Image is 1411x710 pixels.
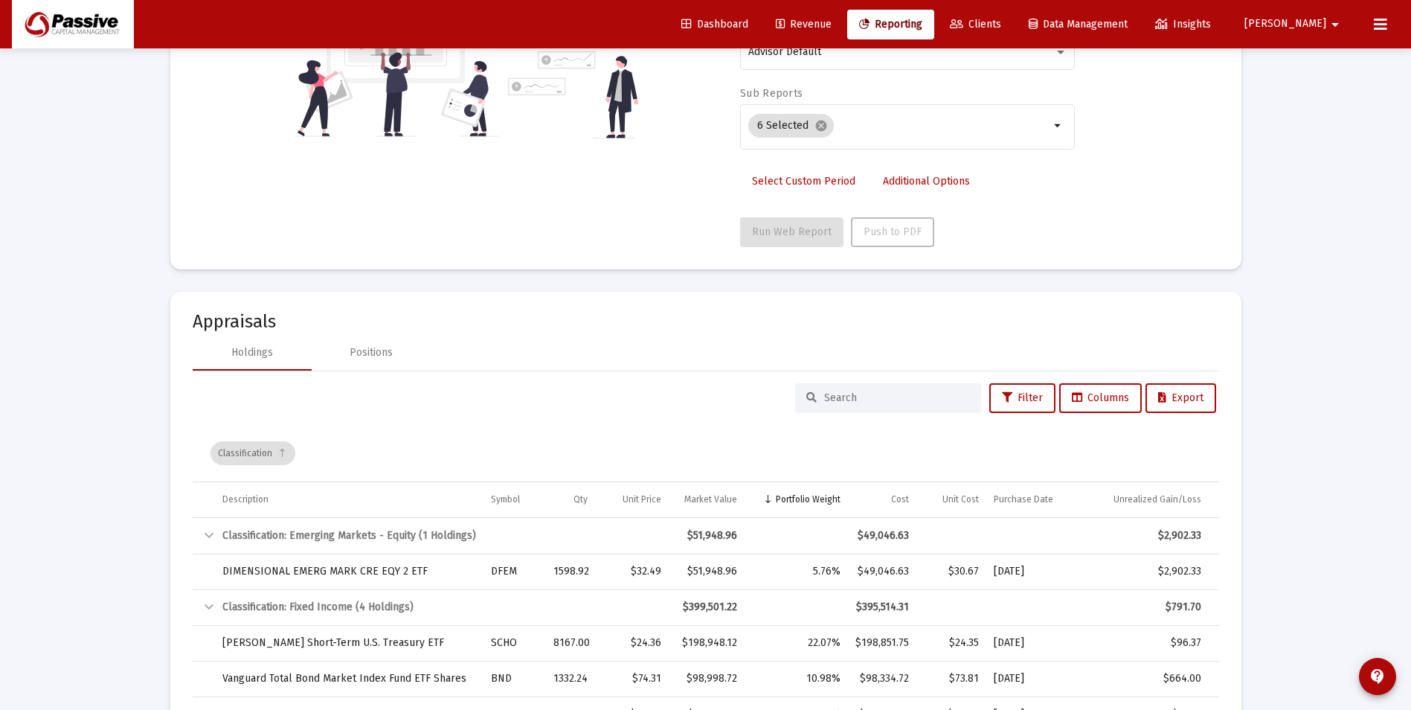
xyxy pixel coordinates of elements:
mat-icon: arrow_drop_down [1050,117,1067,135]
td: Column Purchase Date [986,482,1081,518]
td: Classification: Emerging Markets - Equity (1 Holdings) [215,518,669,554]
div: $74.31 [602,671,660,686]
span: Run Web Report [752,226,832,238]
div: Description [222,493,269,505]
div: Market Value [684,493,737,505]
div: 1332.24 [553,671,588,686]
input: Search [824,391,970,404]
mat-card-title: Appraisals [193,314,1219,329]
td: Collapse [193,518,215,554]
td: Column Description [215,482,484,518]
td: DIMENSIONAL EMERG MARK CRE EQY 2 ETF [215,554,484,589]
div: $791.70 [1088,600,1201,615]
td: Column Market Value [669,482,745,518]
a: Data Management [1017,10,1140,39]
span: Clients [950,18,1001,31]
div: [DATE] [994,636,1073,650]
img: Dashboard [23,10,123,39]
div: $24.36 [602,636,660,650]
span: Advisor Default [748,45,821,58]
div: Unit Cost [942,493,979,505]
a: Insights [1143,10,1223,39]
span: Select Custom Period [752,175,855,188]
span: Data Management [1029,18,1128,31]
div: $49,046.63 [855,528,908,543]
td: Column Qty [546,482,595,518]
button: [PERSON_NAME] [1227,9,1362,39]
button: Export [1145,383,1216,413]
div: 8167.00 [553,636,588,650]
div: $96.37 [1088,636,1201,650]
mat-icon: arrow_drop_down [1326,10,1344,39]
span: Insights [1155,18,1211,31]
div: $664.00 [1088,671,1201,686]
span: Columns [1072,391,1129,404]
button: Filter [989,383,1055,413]
mat-chip-list: Selection [748,111,1050,141]
a: Clients [938,10,1013,39]
div: Holdings [231,345,273,360]
span: Export [1158,391,1203,404]
div: Qty [573,493,588,505]
span: Reporting [859,18,922,31]
img: reporting-alt [508,25,638,138]
div: $98,998.72 [676,671,737,686]
a: Reporting [847,10,934,39]
div: 5.76% [752,564,841,579]
td: Column Unit Price [595,482,668,518]
label: Sub Reports [740,87,803,100]
span: [PERSON_NAME] [1244,18,1326,31]
div: Unrealized Gain/Loss [1113,493,1201,505]
td: Column Symbol [483,482,546,518]
div: Cost [891,493,909,505]
td: [PERSON_NAME] Short-Term U.S. Treasury ETF [215,625,484,661]
td: BND [483,661,546,697]
button: Push to PDF [851,217,934,247]
td: SCHO [483,625,546,661]
td: Column Portfolio Weight [745,482,849,518]
div: 1598.92 [553,564,588,579]
td: Collapse [193,589,215,625]
div: [DATE] [994,671,1073,686]
div: Unit Price [623,493,661,505]
td: DFEM [483,554,546,589]
div: $73.81 [924,671,980,686]
div: $30.67 [924,564,980,579]
div: Purchase Date [994,493,1053,505]
div: Symbol [491,493,520,505]
div: $51,948.96 [676,528,737,543]
a: Dashboard [669,10,760,39]
td: Column Unrealized Gain/Loss [1081,482,1209,518]
mat-icon: contact_support [1369,668,1386,685]
div: $395,514.31 [855,600,908,615]
span: Additional Options [883,175,970,188]
div: Positions [350,345,393,360]
div: $2,902.33 [1088,528,1201,543]
td: Classification: Fixed Income (4 Holdings) [215,589,669,625]
div: $399,501.22 [676,600,737,615]
div: $2,902.33 [1088,564,1201,579]
div: Portfolio Weight [776,493,841,505]
div: $198,948.12 [676,636,737,650]
span: Dashboard [681,18,748,31]
a: Revenue [764,10,843,39]
span: Revenue [776,18,832,31]
div: $51,948.96 [676,564,737,579]
td: Column Unrealized Return [1209,482,1321,518]
div: Data grid toolbar [210,425,1209,482]
span: Push to PDF [864,226,922,238]
div: $49,046.63 [855,564,908,579]
div: $32.49 [602,564,660,579]
td: Column Unit Cost [916,482,987,518]
div: [DATE] [994,564,1073,579]
td: Column Cost [848,482,916,518]
div: $98,334.72 [855,671,908,686]
td: Vanguard Total Bond Market Index Fund ETF Shares [215,661,484,697]
button: Columns [1059,383,1142,413]
div: 22.07% [752,636,841,650]
button: Run Web Report [740,217,843,247]
div: 10.98% [752,671,841,686]
div: $24.35 [924,636,980,650]
mat-chip: 6 Selected [748,114,834,138]
mat-icon: cancel [814,119,828,132]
